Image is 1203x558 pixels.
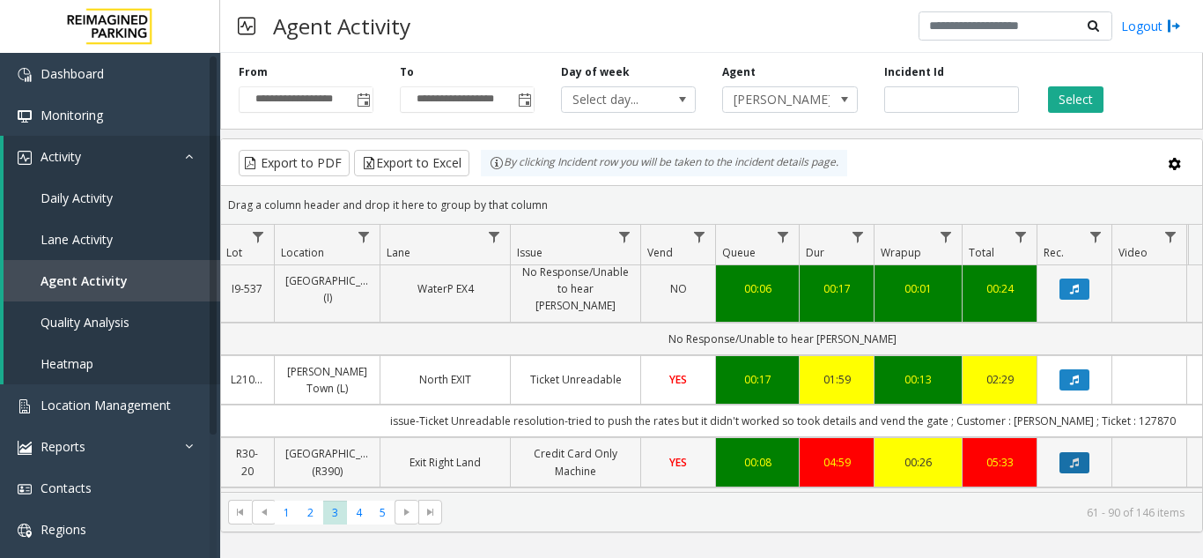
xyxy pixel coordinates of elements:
[257,505,271,519] span: Go to the previous page
[221,190,1202,220] div: Drag a column header and drop it here to group by that column
[285,272,369,306] a: [GEOGRAPHIC_DATA] (I)
[514,87,534,112] span: Toggle popup
[846,225,870,249] a: Dur Filter Menu
[688,225,712,249] a: Vend Filter Menu
[652,280,705,297] a: NO
[521,371,630,388] a: Ticket Unreadable
[481,150,847,176] div: By clicking Incident row you will be taken to the incident details page.
[228,500,252,525] span: Go to the first page
[669,455,687,470] span: YES
[231,445,263,479] a: R30-20
[517,245,542,260] span: Issue
[1159,225,1183,249] a: Video Filter Menu
[238,4,255,48] img: pageIcon
[347,501,371,525] span: Page 4
[41,314,129,331] span: Quality Analysis
[371,501,395,525] span: Page 5
[41,438,85,455] span: Reports
[41,148,81,165] span: Activity
[221,225,1202,492] div: Data table
[233,505,247,519] span: Go to the first page
[352,225,376,249] a: Location Filter Menu
[18,399,32,413] img: 'icon'
[885,371,951,388] a: 00:13
[18,524,32,538] img: 'icon'
[885,280,951,297] a: 00:01
[884,64,944,80] label: Incident Id
[669,372,687,387] span: YES
[727,371,788,388] a: 00:17
[1044,245,1064,260] span: Rec.
[231,280,263,297] a: I9-537
[41,190,113,206] span: Daily Activity
[4,219,220,260] a: Lane Activity
[727,280,788,297] a: 00:06
[1048,86,1103,113] button: Select
[418,500,442,525] span: Go to the last page
[810,371,863,388] a: 01:59
[1121,17,1181,35] a: Logout
[613,225,637,249] a: Issue Filter Menu
[41,272,128,289] span: Agent Activity
[1084,225,1108,249] a: Rec. Filter Menu
[18,441,32,455] img: 'icon'
[391,454,499,471] a: Exit Right Land
[973,371,1026,388] a: 02:29
[226,245,242,260] span: Lot
[727,454,788,471] a: 00:08
[490,156,504,170] img: infoIcon.svg
[18,109,32,123] img: 'icon'
[231,371,263,388] a: L21088000
[41,231,113,248] span: Lane Activity
[652,454,705,471] a: YES
[810,454,863,471] a: 04:59
[285,445,369,479] a: [GEOGRAPHIC_DATA] (R390)
[4,260,220,301] a: Agent Activity
[652,371,705,388] a: YES
[400,505,414,519] span: Go to the next page
[41,521,86,538] span: Regions
[4,301,220,343] a: Quality Analysis
[299,501,322,525] span: Page 2
[18,482,32,496] img: 'icon'
[561,64,630,80] label: Day of week
[391,371,499,388] a: North EXIT
[239,64,268,80] label: From
[41,397,171,413] span: Location Management
[973,454,1026,471] a: 05:33
[885,454,951,471] a: 00:26
[281,245,324,260] span: Location
[1167,17,1181,35] img: logout
[973,280,1026,297] a: 00:24
[18,68,32,82] img: 'icon'
[934,225,958,249] a: Wrapup Filter Menu
[395,500,418,525] span: Go to the next page
[387,245,410,260] span: Lane
[400,64,414,80] label: To
[18,151,32,165] img: 'icon'
[670,281,687,296] span: NO
[41,480,92,496] span: Contacts
[41,355,93,372] span: Heatmap
[722,64,756,80] label: Agent
[1009,225,1033,249] a: Total Filter Menu
[881,245,921,260] span: Wrapup
[424,505,438,519] span: Go to the last page
[810,280,863,297] div: 00:17
[247,225,270,249] a: Lot Filter Menu
[41,65,104,82] span: Dashboard
[323,501,347,525] span: Page 3
[1118,245,1148,260] span: Video
[723,87,830,112] span: [PERSON_NAME]
[275,501,299,525] span: Page 1
[4,343,220,384] a: Heatmap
